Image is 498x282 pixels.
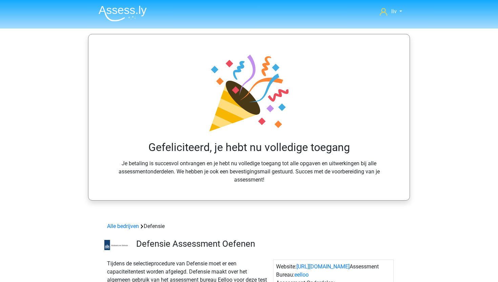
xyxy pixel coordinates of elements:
[104,222,394,230] div: Defensie
[107,223,139,229] a: Alle bedrijven
[105,51,393,184] div: Je betaling is succesvol ontvangen en je hebt nu volledige toegang tot alle opgaven en uitwerking...
[377,7,405,16] a: liv
[391,8,397,15] span: liv
[294,271,309,278] a: eelloo
[296,263,350,270] a: [URL][DOMAIN_NAME]
[136,239,389,249] h3: Defensie Assessment Oefenen
[107,141,391,154] h2: Gefeliciteerd, je hebt nu volledige toegang
[99,5,147,21] img: Assessly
